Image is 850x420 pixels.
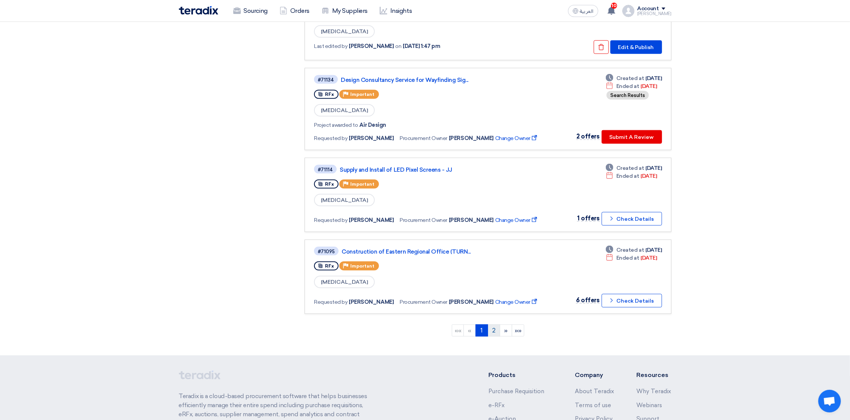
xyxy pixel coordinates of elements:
[606,164,662,172] div: [DATE]
[606,82,657,90] div: [DATE]
[616,172,639,180] span: Ended at
[488,371,552,380] li: Products
[374,3,418,19] a: Insights
[400,216,447,224] span: Procurement Owner
[622,5,634,17] img: profile_test.png
[576,133,599,140] span: 2 offers
[340,166,528,173] a: Supply and Install of LED Pixel Screens - JJ
[606,246,662,254] div: [DATE]
[227,3,274,19] a: Sourcing
[325,182,334,187] span: RFx
[500,325,512,337] a: Next
[616,82,639,90] span: Ended at
[350,263,374,269] span: Important
[305,322,671,340] ngb-pagination: Default pagination
[575,388,614,395] a: About Teradix
[314,121,358,129] span: Project awarded to
[314,276,375,288] span: [MEDICAL_DATA]
[602,294,662,308] button: Check Details
[318,77,334,82] div: #71134
[314,134,347,142] span: Requested by
[818,390,841,412] div: Open chat
[616,164,644,172] span: Created at
[568,5,598,17] button: العربية
[449,298,494,306] span: [PERSON_NAME]
[616,254,639,262] span: Ended at
[606,74,662,82] div: [DATE]
[488,402,505,409] a: e-RFx
[637,371,671,380] li: Resources
[512,325,524,337] a: Last
[602,212,662,226] button: Check Details
[611,3,617,9] span: 10
[403,42,440,50] span: [DATE] 1:47 pm
[495,134,539,142] span: Change Owner
[449,134,494,142] span: [PERSON_NAME]
[342,248,530,255] a: Construction of Eastern Regional Office (TURN...
[504,327,508,334] span: »
[488,325,500,337] a: 2
[637,12,671,16] div: [PERSON_NAME]
[400,298,447,306] span: Procurement Owner
[274,3,316,19] a: Orders
[341,77,530,83] a: Design Consultancy Service for Wayfinding Sig...
[610,40,662,54] button: Edit & Publish
[495,298,539,306] span: Change Owner
[325,92,334,97] span: RFx
[349,134,394,142] span: [PERSON_NAME]
[575,402,611,409] a: Terms of use
[349,298,394,306] span: [PERSON_NAME]
[637,388,671,395] a: Why Teradix
[515,327,521,334] span: »»
[350,182,374,187] span: Important
[314,42,347,50] span: Last edited by
[314,104,375,117] span: [MEDICAL_DATA]
[360,122,386,128] a: Air Design
[449,216,494,224] span: [PERSON_NAME]
[637,402,662,409] a: Webinars
[350,92,374,97] span: Important
[495,216,539,224] span: Change Owner
[577,215,599,222] span: 1 offers
[616,74,644,82] span: Created at
[606,172,657,180] div: [DATE]
[476,325,488,337] a: 1
[179,6,218,15] img: Teradix logo
[602,130,662,144] button: Submit A Review
[580,9,594,14] span: العربية
[488,388,544,395] a: Purchase Requisition
[607,91,649,100] div: Search Results
[637,6,659,12] div: Account
[314,298,347,306] span: Requested by
[575,371,614,380] li: Company
[325,263,334,269] span: RFx
[616,246,644,254] span: Created at
[314,25,375,38] span: [MEDICAL_DATA]
[349,42,394,50] span: [PERSON_NAME]
[576,297,599,304] span: 6 offers
[400,134,447,142] span: Procurement Owner
[314,194,375,206] span: [MEDICAL_DATA]
[395,42,401,50] span: on
[314,216,347,224] span: Requested by
[318,167,333,172] div: #71114
[349,216,394,224] span: [PERSON_NAME]
[316,3,374,19] a: My Suppliers
[606,254,657,262] div: [DATE]
[318,249,335,254] div: #71095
